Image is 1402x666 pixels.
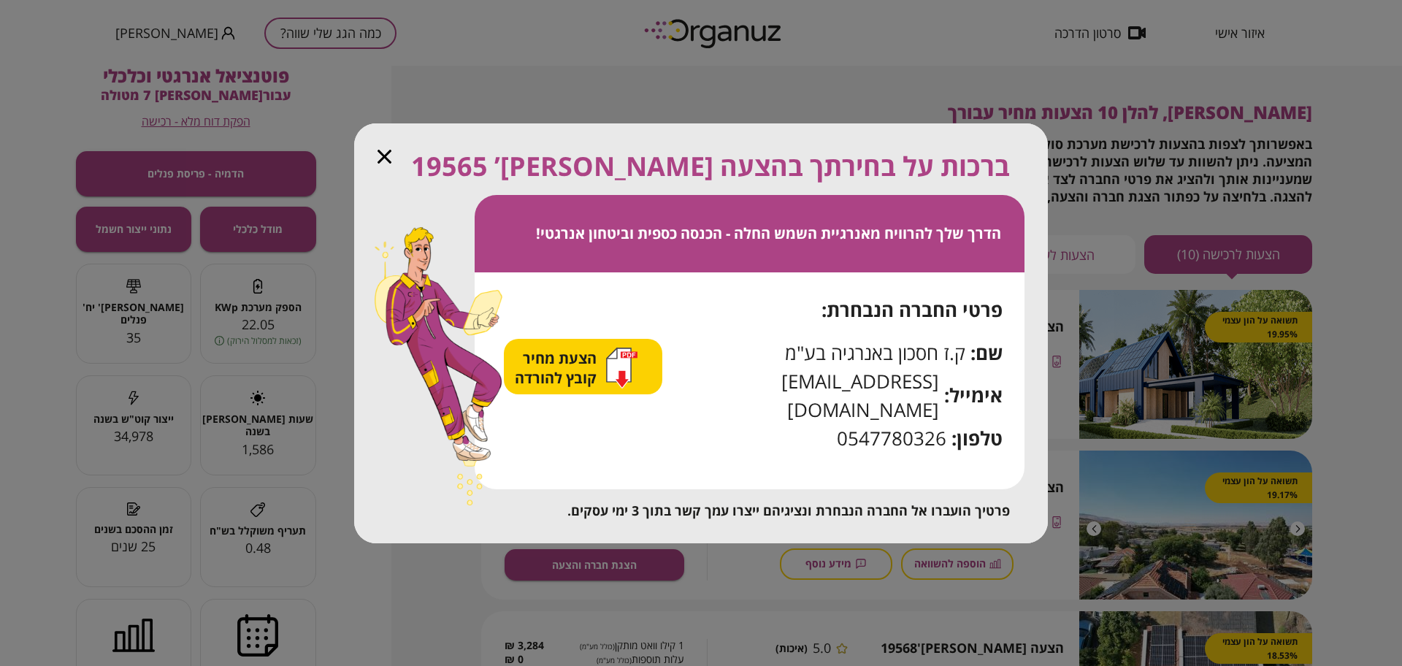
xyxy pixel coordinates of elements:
span: שם: [970,339,1003,367]
span: ק.ז חסכון באנרגיה בע"מ [785,339,965,367]
button: הצעת מחיר קובץ להורדה [515,348,637,388]
span: [EMAIL_ADDRESS][DOMAIN_NAME] [662,367,939,424]
div: פרטי החברה הנבחרת: [504,296,1003,324]
span: 0547780326 [837,424,946,453]
span: הדרך שלך להרוויח מאנרגיית השמש החלה - הכנסה כספית וביטחון אנרגטי! [536,223,1001,243]
span: אימייל: [944,381,1003,410]
span: ברכות על בחירתך בהצעה [PERSON_NAME]’ 19565 [411,147,1010,186]
span: הצעת מחיר קובץ להורדה [515,348,600,388]
span: טלפון: [951,424,1003,453]
span: פרטיך הועברו אל החברה הנבחרת ונציגיהם ייצרו עמך קשר בתוך 3 ימי עסקים. [567,502,1010,519]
